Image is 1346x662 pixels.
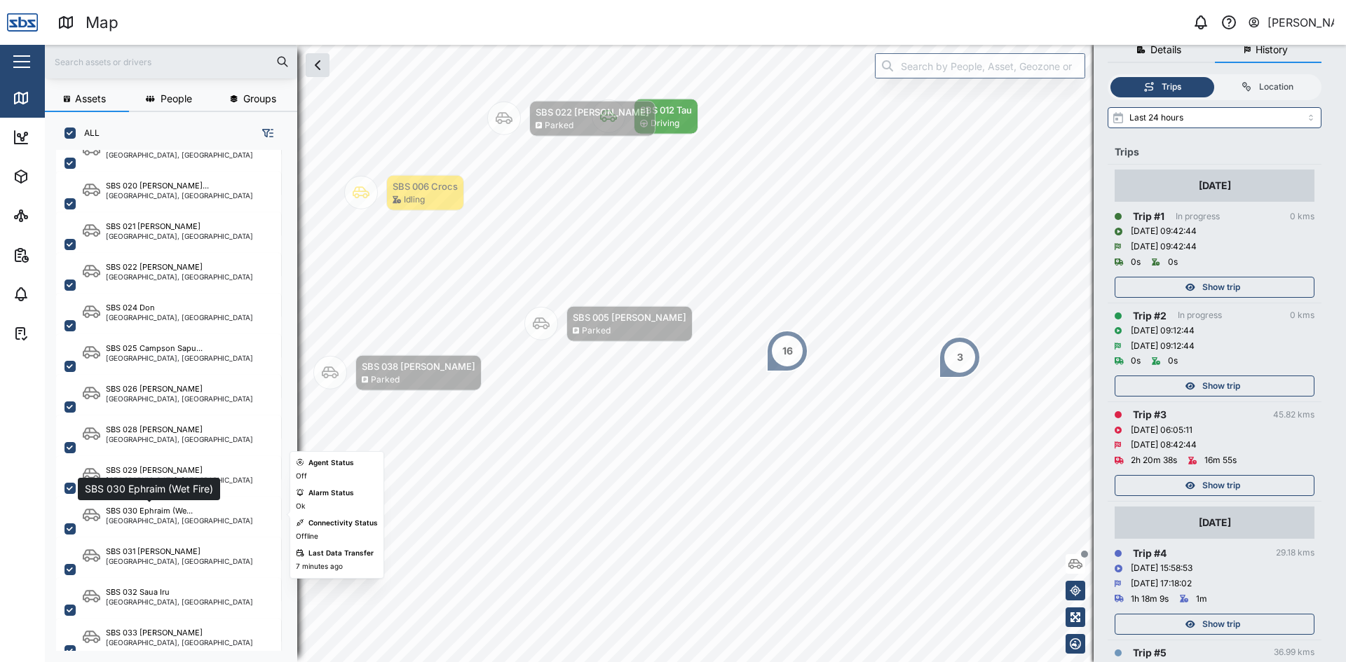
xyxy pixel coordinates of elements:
[487,101,655,137] div: Map marker
[1131,424,1192,437] div: [DATE] 06:05:11
[106,586,170,598] div: SBS 032 Saua Iru
[404,193,425,207] div: Idling
[106,221,200,233] div: SBS 021 [PERSON_NAME]
[1115,144,1314,160] div: Trips
[36,208,70,223] div: Sites
[106,627,203,639] div: SBS 033 [PERSON_NAME]
[106,151,253,158] div: [GEOGRAPHIC_DATA], [GEOGRAPHIC_DATA]
[1133,308,1167,324] div: Trip # 2
[36,287,80,302] div: Alarms
[1267,14,1335,32] div: [PERSON_NAME]
[106,354,253,361] div: [GEOGRAPHIC_DATA], [GEOGRAPHIC_DATA]
[106,261,203,273] div: SBS 022 [PERSON_NAME]
[106,436,253,443] div: [GEOGRAPHIC_DATA], [GEOGRAPHIC_DATA]
[1131,354,1141,368] div: 0s
[1202,277,1240,297] span: Show trip
[1131,240,1197,254] div: [DATE] 09:42:44
[344,175,464,211] div: Map marker
[582,324,611,338] div: Parked
[1131,593,1169,606] div: 1h 18m 9s
[106,302,155,314] div: SBS 024 Don
[1199,515,1231,530] div: [DATE]
[1133,407,1167,422] div: Trip # 3
[75,94,106,104] span: Assets
[106,192,253,199] div: [GEOGRAPHIC_DATA], [GEOGRAPHIC_DATA]
[1133,546,1167,561] div: Trip # 4
[1273,408,1314,422] div: 45.82 kms
[1131,439,1197,452] div: [DATE] 08:42:44
[1204,454,1237,467] div: 16m 55s
[106,476,253,483] div: [GEOGRAPHIC_DATA], [GEOGRAPHIC_DATA]
[45,45,1346,662] canvas: Map
[56,150,297,651] div: grid
[106,598,253,605] div: [GEOGRAPHIC_DATA], [GEOGRAPHIC_DATA]
[1247,13,1335,32] button: [PERSON_NAME]
[106,558,253,565] div: [GEOGRAPHIC_DATA], [GEOGRAPHIC_DATA]
[106,343,203,354] div: SBS 025 Campson Sapu...
[1115,375,1314,396] button: Show trip
[308,488,354,499] div: Alarm Status
[1290,309,1314,322] div: 0 kms
[36,90,68,106] div: Map
[308,548,374,559] div: Last Data Transfer
[766,330,808,372] div: Map marker
[573,310,686,324] div: SBS 005 [PERSON_NAME]
[1162,81,1181,94] div: Trips
[1115,475,1314,496] button: Show trip
[1199,178,1231,193] div: [DATE]
[308,457,354,469] div: Agent Status
[1290,210,1314,223] div: 0 kms
[1178,309,1222,322] div: In progress
[1131,340,1195,353] div: [DATE] 09:12:44
[1133,645,1167,661] div: Trip # 5
[651,117,679,130] div: Driving
[36,326,75,341] div: Tasks
[362,359,475,373] div: SBS 038 [PERSON_NAME]
[36,130,100,145] div: Dashboard
[106,639,253,646] div: [GEOGRAPHIC_DATA], [GEOGRAPHIC_DATA]
[545,119,573,132] div: Parked
[1196,593,1207,606] div: 1m
[36,169,80,184] div: Assets
[1131,577,1192,591] div: [DATE] 17:18:02
[1168,256,1178,269] div: 0s
[296,531,318,542] div: Offline
[782,343,793,359] div: 16
[536,105,649,119] div: SBS 022 [PERSON_NAME]
[640,103,692,117] div: SBS 012 Tau
[296,561,343,572] div: 7 minutes ago
[308,518,378,529] div: Connectivity Status
[1168,354,1178,368] div: 0s
[1256,45,1288,55] span: History
[1131,225,1197,238] div: [DATE] 09:42:44
[106,273,253,280] div: [GEOGRAPHIC_DATA], [GEOGRAPHIC_DATA]
[1131,324,1195,338] div: [DATE] 09:12:44
[393,179,458,193] div: SBS 006 Crocs
[957,350,963,365] div: 3
[875,53,1085,78] input: Search by People, Asset, Geozone or Place
[106,314,253,321] div: [GEOGRAPHIC_DATA], [GEOGRAPHIC_DATA]
[106,180,209,192] div: SBS 020 [PERSON_NAME]...
[243,94,276,104] span: Groups
[1176,210,1220,223] div: In progress
[53,51,289,72] input: Search assets or drivers
[524,306,693,342] div: Map marker
[1202,376,1240,396] span: Show trip
[1274,646,1314,659] div: 36.99 kms
[7,7,38,38] img: Main Logo
[106,517,253,524] div: [GEOGRAPHIC_DATA], [GEOGRAPHIC_DATA]
[1259,81,1293,94] div: Location
[1131,454,1177,467] div: 2h 20m 38s
[106,505,193,517] div: SBS 030 Ephraim (We...
[1202,476,1240,495] span: Show trip
[86,11,118,35] div: Map
[1150,45,1181,55] span: Details
[1131,562,1192,575] div: [DATE] 15:58:53
[313,355,482,391] div: Map marker
[296,501,305,512] div: Ok
[106,233,253,240] div: [GEOGRAPHIC_DATA], [GEOGRAPHIC_DATA]
[106,424,203,436] div: SBS 028 [PERSON_NAME]
[296,471,307,482] div: Off
[106,383,203,395] div: SBS 026 [PERSON_NAME]
[1133,209,1164,224] div: Trip # 1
